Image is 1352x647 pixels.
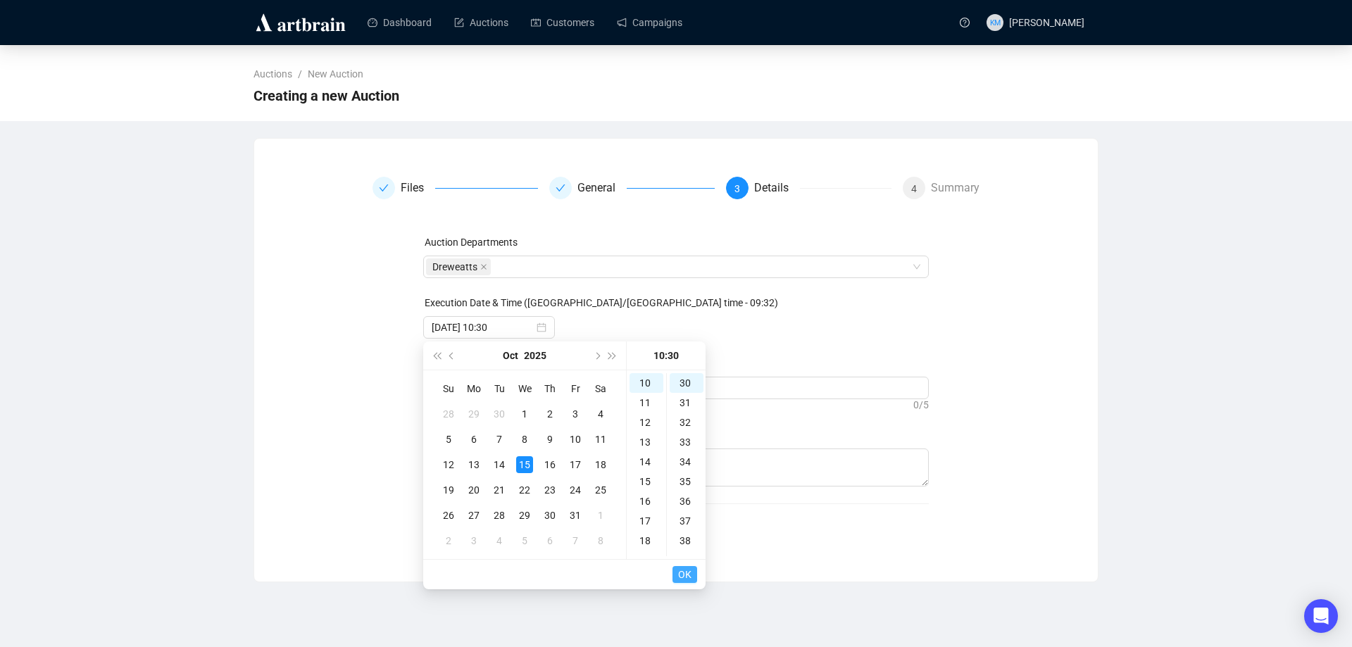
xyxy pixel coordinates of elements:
[480,263,487,270] span: close
[542,507,558,524] div: 30
[436,452,461,477] td: 2025-10-12
[563,528,588,553] td: 2025-11-07
[542,532,558,549] div: 6
[989,16,1001,28] span: KM
[592,431,609,448] div: 11
[425,297,778,308] label: Execution Date & Time (Europe/London time - 09:32)
[487,427,512,452] td: 2025-10-07
[487,503,512,528] td: 2025-10-28
[670,491,703,511] div: 36
[512,477,537,503] td: 2025-10-22
[549,177,715,199] div: General
[516,482,533,498] div: 22
[298,66,302,82] li: /
[931,177,979,199] div: Summary
[577,177,627,199] div: General
[491,482,508,498] div: 21
[588,427,613,452] td: 2025-10-11
[531,4,594,41] a: Customers
[512,401,537,427] td: 2025-10-01
[630,531,663,551] div: 18
[436,376,461,401] th: Su
[491,406,508,422] div: 30
[461,503,487,528] td: 2025-10-27
[491,532,508,549] div: 4
[903,177,979,199] div: 4Summary
[563,401,588,427] td: 2025-10-03
[440,431,457,448] div: 5
[567,456,584,473] div: 17
[465,482,482,498] div: 20
[440,507,457,524] div: 26
[440,482,457,498] div: 19
[524,341,546,370] button: Choose a year
[436,401,461,427] td: 2025-09-28
[537,452,563,477] td: 2025-10-16
[670,432,703,452] div: 33
[491,431,508,448] div: 7
[670,511,703,531] div: 37
[440,532,457,549] div: 2
[670,531,703,551] div: 38
[542,482,558,498] div: 23
[436,477,461,503] td: 2025-10-19
[630,393,663,413] div: 11
[368,4,432,41] a: Dashboard
[630,452,663,472] div: 14
[563,427,588,452] td: 2025-10-10
[465,431,482,448] div: 6
[670,551,703,570] div: 39
[556,183,565,193] span: check
[754,177,800,199] div: Details
[911,183,917,194] span: 4
[567,507,584,524] div: 31
[567,431,584,448] div: 10
[487,401,512,427] td: 2025-09-30
[512,452,537,477] td: 2025-10-15
[373,177,538,199] div: Files
[542,406,558,422] div: 2
[401,177,435,199] div: Files
[588,477,613,503] td: 2025-10-25
[960,18,970,27] span: question-circle
[537,503,563,528] td: 2025-10-30
[491,507,508,524] div: 28
[734,183,740,194] span: 3
[503,341,518,370] button: Choose a month
[305,66,366,82] a: New Auction
[516,431,533,448] div: 8
[537,528,563,553] td: 2025-11-06
[254,84,399,107] span: Creating a new Auction
[465,456,482,473] div: 13
[516,456,533,473] div: 15
[454,4,508,41] a: Auctions
[567,406,584,422] div: 3
[537,401,563,427] td: 2025-10-02
[444,341,460,370] button: Previous month (PageUp)
[588,452,613,477] td: 2025-10-18
[678,561,691,588] span: OK
[726,177,891,199] div: 3Details
[461,528,487,553] td: 2025-11-03
[537,376,563,401] th: Th
[630,373,663,393] div: 10
[436,503,461,528] td: 2025-10-26
[670,413,703,432] div: 32
[588,528,613,553] td: 2025-11-08
[592,532,609,549] div: 8
[630,551,663,570] div: 19
[563,452,588,477] td: 2025-10-17
[542,431,558,448] div: 9
[630,472,663,491] div: 15
[516,507,533,524] div: 29
[512,376,537,401] th: We
[379,183,389,193] span: check
[588,503,613,528] td: 2025-11-01
[1009,17,1084,28] span: [PERSON_NAME]
[465,507,482,524] div: 27
[592,456,609,473] div: 18
[487,376,512,401] th: Tu
[491,456,508,473] div: 14
[465,532,482,549] div: 3
[630,413,663,432] div: 12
